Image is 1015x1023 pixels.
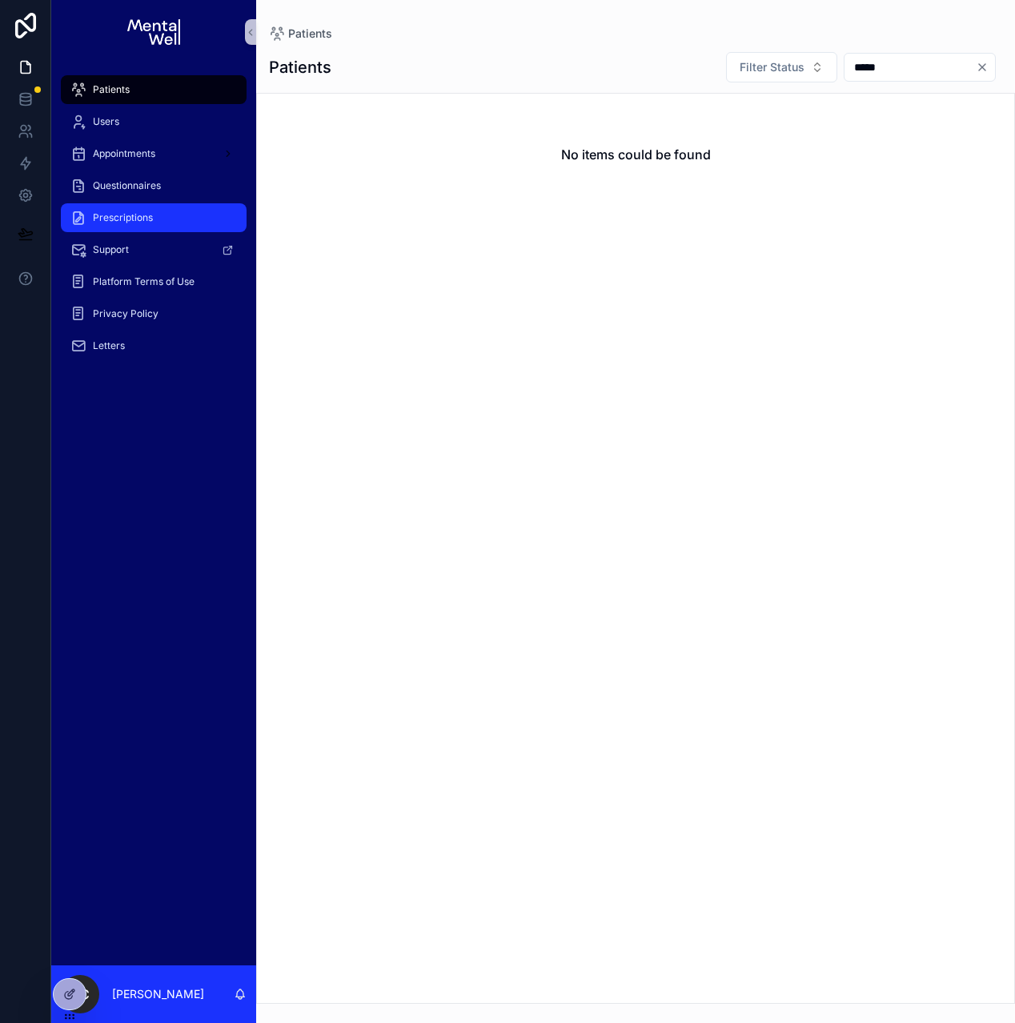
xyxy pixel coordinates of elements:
img: App logo [127,19,179,45]
a: Patients [61,75,247,104]
button: Select Button [726,52,837,82]
span: Appointments [93,147,155,160]
h1: Patients [269,56,331,78]
a: Appointments [61,139,247,168]
span: Filter Status [740,59,804,75]
span: Letters [93,339,125,352]
span: Questionnaires [93,179,161,192]
h2: No items could be found [561,145,711,164]
span: Platform Terms of Use [93,275,195,288]
span: Privacy Policy [93,307,158,320]
span: Patients [93,83,130,96]
div: scrollable content [51,64,256,381]
a: Questionnaires [61,171,247,200]
span: Patients [288,26,332,42]
a: Platform Terms of Use [61,267,247,296]
a: Patients [269,26,332,42]
button: Clear [976,61,995,74]
a: Letters [61,331,247,360]
span: Users [93,115,119,128]
span: Prescriptions [93,211,153,224]
span: Support [93,243,129,256]
a: Prescriptions [61,203,247,232]
a: Privacy Policy [61,299,247,328]
a: Users [61,107,247,136]
p: [PERSON_NAME] [112,986,204,1002]
a: Support [61,235,247,264]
